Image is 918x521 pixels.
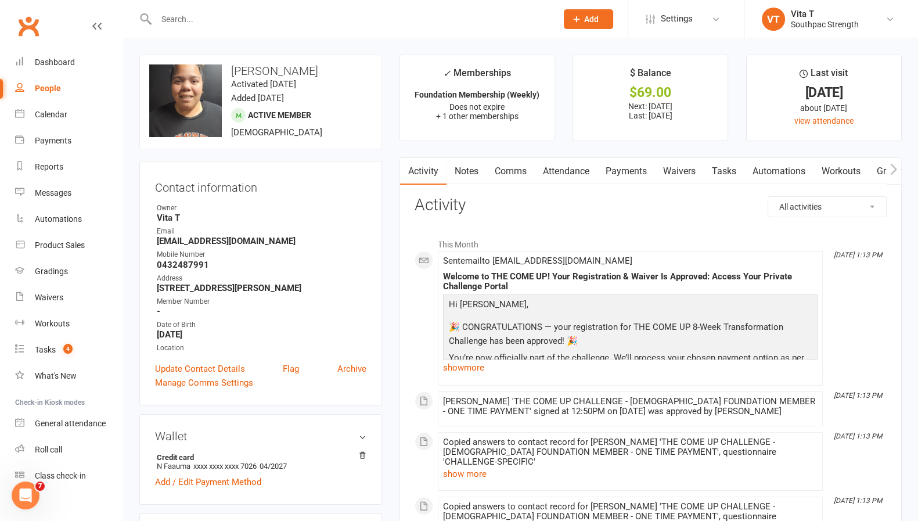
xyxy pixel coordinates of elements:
div: Email [157,226,366,237]
div: Automations [35,214,82,224]
span: [DEMOGRAPHIC_DATA] [231,127,322,138]
div: Messages [35,188,71,197]
div: Workouts [35,319,70,328]
p: 🎉 CONGRATULATIONS — your registration for THE COME UP 8-Week Transformation Challenge has been ap... [446,320,815,351]
div: Location [157,343,366,354]
div: People [35,84,61,93]
div: Welcome to THE COME UP! Your Registration & Waiver Is Approved: Access Your Private Challenge Portal [443,272,818,292]
a: Messages [15,180,123,206]
div: Southpac Strength [791,19,859,30]
span: 04/2027 [260,462,287,470]
span: 4 [63,344,73,354]
input: Search... [153,11,549,27]
div: Reports [35,162,63,171]
a: Update Contact Details [155,362,245,376]
i: [DATE] 1:13 PM [834,251,882,259]
p: Next: [DATE] Last: [DATE] [584,102,717,120]
strong: [EMAIL_ADDRESS][DOMAIN_NAME] [157,236,366,246]
a: Class kiosk mode [15,463,123,489]
a: Add / Edit Payment Method [155,475,261,489]
a: Tasks [704,158,744,185]
a: Workouts [813,158,869,185]
span: Add [584,15,599,24]
a: Roll call [15,437,123,463]
a: Calendar [15,102,123,128]
i: [DATE] 1:13 PM [834,497,882,505]
a: show more [443,360,818,376]
button: show more [443,467,487,481]
a: Activity [400,158,447,185]
strong: Credit card [157,453,361,462]
a: Flag [283,362,299,376]
div: What's New [35,371,77,380]
a: Product Sales [15,232,123,258]
a: Payments [597,158,655,185]
strong: [STREET_ADDRESS][PERSON_NAME] [157,283,366,293]
time: Added [DATE] [231,93,284,103]
a: Waivers [15,285,123,311]
i: [DATE] 1:13 PM [834,391,882,400]
strong: - [157,306,366,317]
a: Payments [15,128,123,154]
span: Settings [661,6,693,32]
strong: 0432487991 [157,260,366,270]
a: Archive [337,362,366,376]
div: Gradings [35,267,68,276]
div: $ Balance [630,66,671,87]
h3: Contact information [155,177,366,194]
div: Mobile Number [157,249,366,260]
div: Member Number [157,296,366,307]
div: [PERSON_NAME] 'THE COME UP CHALLENGE - [DEMOGRAPHIC_DATA] FOUNDATION MEMBER - ONE TIME PAYMENT' s... [443,397,818,416]
li: N Faauma [155,451,366,472]
a: What's New [15,363,123,389]
h3: Activity [415,196,887,214]
i: [DATE] 1:13 PM [834,432,882,440]
button: Add [564,9,613,29]
p: Hi [PERSON_NAME], [446,297,815,314]
img: image1748199813.png [149,64,222,137]
div: Copied answers to contact record for [PERSON_NAME] 'THE COME UP CHALLENGE - [DEMOGRAPHIC_DATA] FO... [443,437,818,467]
a: Comms [487,158,535,185]
div: Roll call [35,445,62,454]
div: Date of Birth [157,319,366,330]
div: Waivers [35,293,63,302]
div: VT [762,8,785,31]
a: Waivers [655,158,704,185]
div: [DATE] [757,87,891,99]
div: Tasks [35,345,56,354]
li: This Month [415,232,887,251]
h3: Wallet [155,430,366,443]
span: Does not expire [449,102,505,112]
strong: Foundation Membership (Weekly) [415,90,539,99]
a: Workouts [15,311,123,337]
div: Memberships [443,66,511,87]
p: You’re now officially part of the challenge. We’ll process your chosen payment option as per your... [446,351,815,382]
div: Product Sales [35,240,85,250]
i: ✓ [443,68,451,79]
a: view attendance [794,116,854,125]
a: Gradings [15,258,123,285]
div: $69.00 [584,87,717,99]
a: Manage Comms Settings [155,376,253,390]
a: Clubworx [14,12,43,41]
a: Notes [447,158,487,185]
div: about [DATE] [757,102,891,114]
a: Tasks 4 [15,337,123,363]
div: Vita T [791,9,859,19]
a: Dashboard [15,49,123,76]
span: xxxx xxxx xxxx 7026 [193,462,257,470]
a: People [15,76,123,102]
a: Automations [15,206,123,232]
a: Attendance [535,158,597,185]
div: Dashboard [35,58,75,67]
iframe: Intercom live chat [12,482,39,509]
a: Automations [744,158,813,185]
div: General attendance [35,419,106,428]
span: + 1 other memberships [436,112,519,121]
time: Activated [DATE] [231,79,296,89]
span: Sent email to [EMAIL_ADDRESS][DOMAIN_NAME] [443,256,632,266]
a: General attendance kiosk mode [15,411,123,437]
div: Owner [157,203,366,214]
strong: [DATE] [157,329,366,340]
strong: Vita T [157,213,366,223]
